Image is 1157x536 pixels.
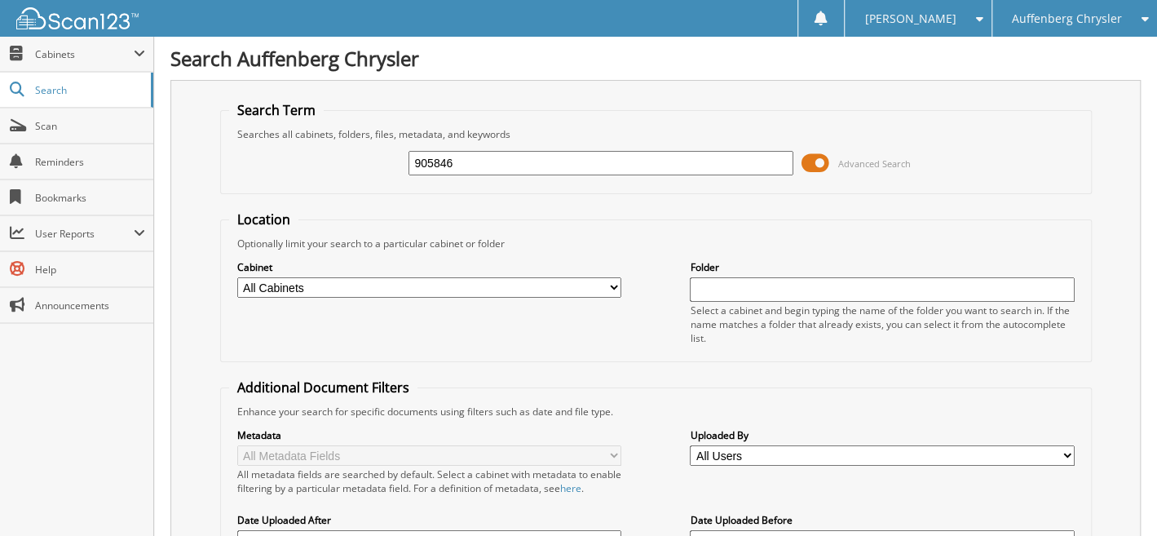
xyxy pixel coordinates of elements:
span: [PERSON_NAME] [864,14,956,24]
iframe: Chat Widget [1075,458,1157,536]
div: Enhance your search for specific documents using filters such as date and file type. [229,405,1083,419]
label: Cabinet [237,260,621,274]
span: Auffenberg Chrysler [1012,14,1122,24]
legend: Search Term [229,101,324,119]
div: All metadata fields are searched by default. Select a cabinet with metadata to enable filtering b... [237,467,621,495]
span: Scan [35,119,145,133]
label: Date Uploaded After [237,513,621,527]
legend: Location [229,210,298,228]
label: Uploaded By [690,428,1074,442]
div: Select a cabinet and begin typing the name of the folder you want to search in. If the name match... [690,303,1074,345]
h1: Search Auffenberg Chrysler [170,45,1141,72]
span: Advanced Search [838,157,911,170]
div: Optionally limit your search to a particular cabinet or folder [229,237,1083,250]
label: Metadata [237,428,621,442]
span: Announcements [35,299,145,312]
label: Folder [690,260,1074,274]
img: scan123-logo-white.svg [16,7,139,29]
a: here [560,481,581,495]
label: Date Uploaded Before [690,513,1074,527]
legend: Additional Document Filters [229,379,417,396]
span: User Reports [35,227,134,241]
div: Searches all cabinets, folders, files, metadata, and keywords [229,127,1083,141]
span: Bookmarks [35,191,145,205]
span: Help [35,263,145,277]
span: Search [35,83,143,97]
span: Cabinets [35,47,134,61]
span: Reminders [35,155,145,169]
